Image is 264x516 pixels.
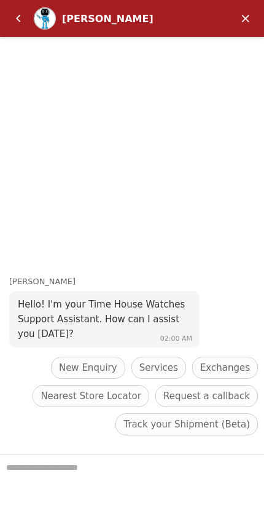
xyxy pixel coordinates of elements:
div: New Enquiry [51,357,125,379]
div: [PERSON_NAME] [62,13,187,25]
div: Services [131,357,186,379]
span: Request a callback [163,389,250,403]
span: New Enquiry [59,360,117,375]
span: Services [139,360,178,375]
em: Minimize [233,6,258,31]
span: 02:00 AM [160,335,192,343]
span: Track your Shipment (Beta) [123,417,250,432]
div: Exchanges [192,357,258,379]
em: Back [6,6,31,31]
div: [PERSON_NAME] [9,276,264,288]
img: Profile picture of Zoe [34,8,55,29]
div: Request a callback [155,385,258,407]
span: Hello! I'm your Time House Watches Support Assistant. How can I assist you [DATE]? [18,299,185,339]
span: Exchanges [200,360,250,375]
div: Nearest Store Locator [33,385,149,407]
div: Track your Shipment (Beta) [115,413,258,435]
span: Nearest Store Locator [41,389,141,403]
